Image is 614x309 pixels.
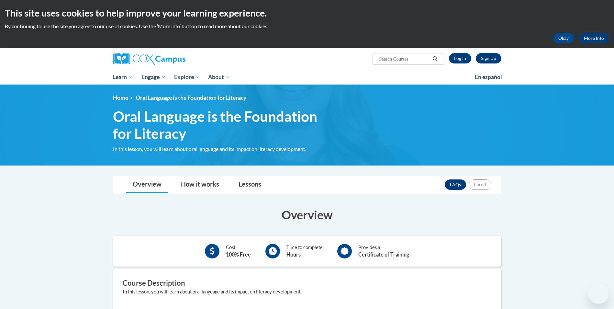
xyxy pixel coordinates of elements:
p: By continuing to use the site you agree to our use of cookies. Use the ‘More info’ button to read... [5,23,609,30]
a: How it works [174,176,226,193]
h3: Course Description [123,278,492,288]
h2: This site uses cookies to help improve your learning experience. [5,6,609,19]
a: Explore [170,70,204,85]
a: Cox Campus [113,53,236,65]
span: Oral Language is the Foundation for Literacy [136,94,246,101]
span: About [208,73,230,81]
img: Cox Campus [113,53,185,65]
a: Overview [126,176,168,193]
button: Enroll [469,179,491,190]
div: Time to complete [286,244,323,258]
div: In this lesson, you will learn about oral language and its impact on literacy development. [113,145,336,153]
a: More Info [579,33,609,43]
span: Explore [174,73,200,81]
a: Log In [449,53,471,63]
a: FAQs [445,179,466,190]
b: Certificate of Training [358,251,409,257]
div: Cost [226,244,251,258]
iframe: Button to launch messaging window [588,283,609,304]
b: 100% Free [226,251,251,257]
div: In this lesson, you will learn about oral language and its impact on literacy development. [123,288,492,295]
span: En español [475,74,502,80]
a: Register [476,53,501,63]
a: Lessons [232,176,268,193]
a: About [204,70,234,85]
div: Provides a [358,244,409,258]
a: En español [471,70,506,84]
a: Learn [109,70,138,85]
button: Okay [553,33,574,43]
button: Search [430,55,440,63]
span: Learn [113,73,133,81]
a: Home [113,94,128,101]
a: Engage [137,70,170,85]
b: Hours [286,251,301,257]
div: Main menu [103,70,511,85]
h3: Overview [113,207,501,223]
span: Engage [141,73,166,81]
input: Search Courses [378,55,430,63]
span: Oral Language is the Foundation for Literacy [113,108,336,142]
